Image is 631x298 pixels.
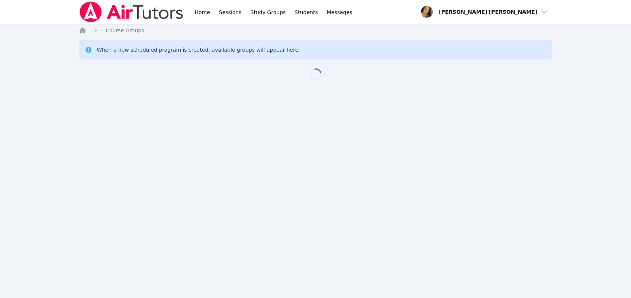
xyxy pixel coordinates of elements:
[79,27,552,34] nav: Breadcrumb
[106,27,144,33] span: Course Groups
[327,9,352,16] span: Messages
[79,1,184,22] img: Air Tutors
[97,46,300,54] div: When a new scheduled program is created, available groups will appear here.
[106,27,144,34] a: Course Groups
